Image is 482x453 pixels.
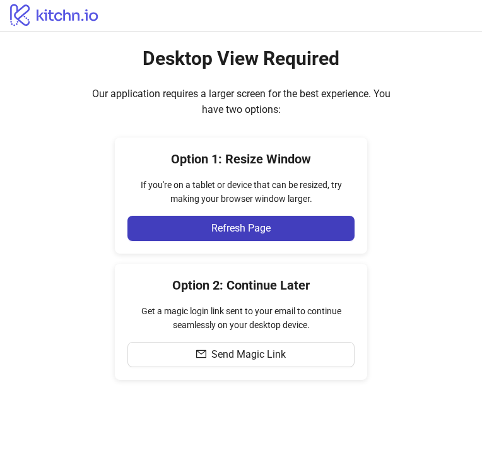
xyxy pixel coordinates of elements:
[127,304,355,332] div: Get a magic login link sent to your email to continue seamlessly on your desktop device.
[196,349,206,359] span: mail
[211,223,271,234] span: Refresh Page
[83,86,399,117] div: Our application requires a larger screen for the best experience. You have two options:
[127,342,355,367] button: Send Magic Link
[127,178,355,206] div: If you're on a tablet or device that can be resized, try making your browser window larger.
[127,150,355,168] h4: Option 1: Resize Window
[127,276,355,294] h4: Option 2: Continue Later
[211,349,286,360] span: Send Magic Link
[143,47,339,71] h2: Desktop View Required
[127,216,355,241] button: Refresh Page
